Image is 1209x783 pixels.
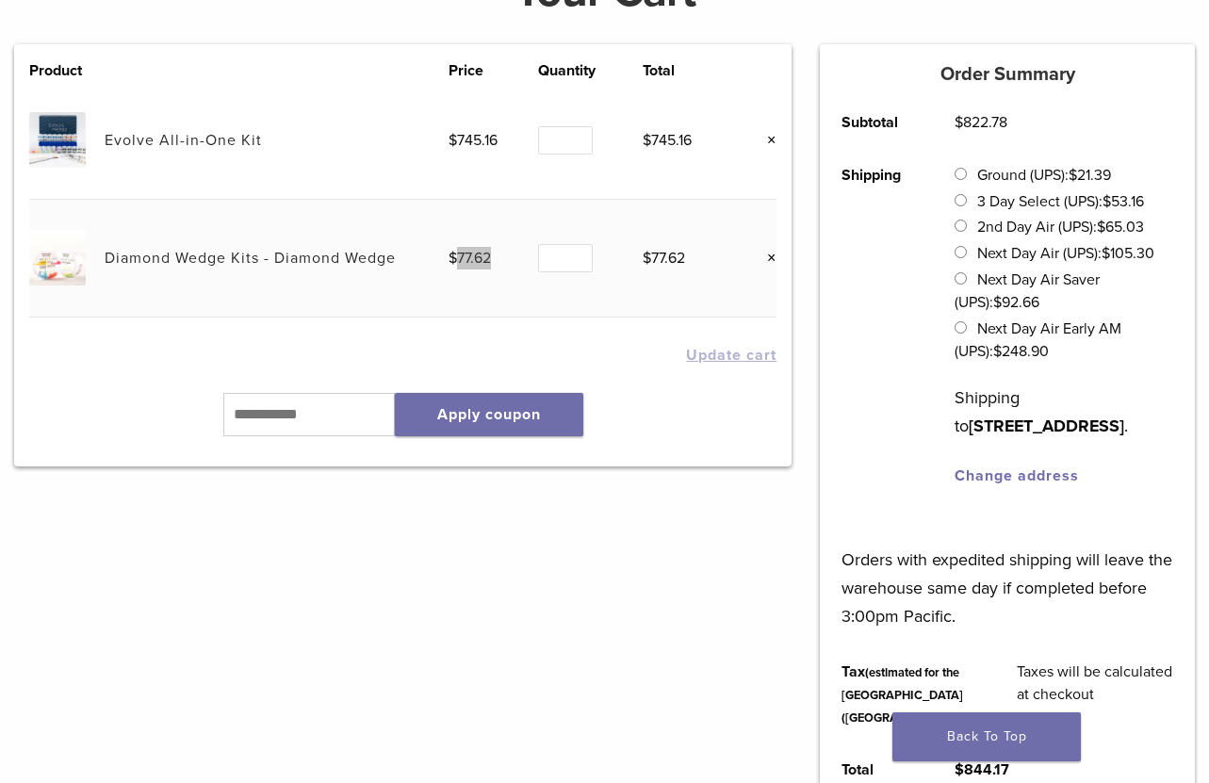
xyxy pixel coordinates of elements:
bdi: 92.66 [993,293,1039,312]
button: Apply coupon [395,393,583,436]
span: $ [643,249,651,268]
p: Orders with expedited shipping will leave the warehouse same day if completed before 3:00pm Pacific. [841,517,1173,630]
bdi: 745.16 [643,131,692,150]
th: Quantity [538,59,643,82]
strong: [STREET_ADDRESS] [969,416,1124,436]
img: Evolve All-in-One Kit [29,112,85,168]
a: Back To Top [892,712,1081,761]
p: Shipping to . [955,383,1173,440]
button: Update cart [686,348,776,363]
a: Remove this item [752,128,776,153]
a: Evolve All-in-One Kit [105,131,262,150]
th: Price [449,59,538,82]
bdi: 822.78 [955,113,1007,132]
th: Total [643,59,732,82]
span: $ [993,342,1002,361]
small: (estimated for the [GEOGRAPHIC_DATA] ([GEOGRAPHIC_DATA])) [841,665,974,726]
bdi: 53.16 [1103,192,1144,211]
bdi: 65.03 [1097,218,1144,237]
label: Next Day Air Early AM (UPS): [955,319,1121,361]
a: Diamond Wedge Kits - Diamond Wedge [105,249,396,268]
span: $ [643,131,651,150]
span: $ [993,293,1002,312]
span: $ [1103,192,1111,211]
h5: Order Summary [820,63,1195,86]
a: Remove this item [752,246,776,270]
span: $ [1097,218,1105,237]
label: Ground (UPS): [977,166,1111,185]
label: 3 Day Select (UPS): [977,192,1144,211]
label: 2nd Day Air (UPS): [977,218,1144,237]
img: Diamond Wedge Kits - Diamond Wedge [29,230,85,285]
th: Subtotal [820,96,933,149]
span: $ [1069,166,1077,185]
bdi: 844.17 [955,760,1009,779]
th: Product [29,59,105,82]
span: $ [955,760,964,779]
bdi: 248.90 [993,342,1049,361]
bdi: 21.39 [1069,166,1111,185]
td: Taxes will be calculated at checkout [996,645,1195,743]
bdi: 77.62 [643,249,685,268]
label: Next Day Air (UPS): [977,244,1154,263]
span: $ [955,113,963,132]
span: $ [1102,244,1110,263]
bdi: 745.16 [449,131,498,150]
bdi: 77.62 [449,249,491,268]
th: Shipping [820,149,933,502]
span: $ [449,131,457,150]
span: $ [449,249,457,268]
a: Change address [955,466,1079,485]
th: Tax [820,645,995,743]
bdi: 105.30 [1102,244,1154,263]
label: Next Day Air Saver (UPS): [955,270,1100,312]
